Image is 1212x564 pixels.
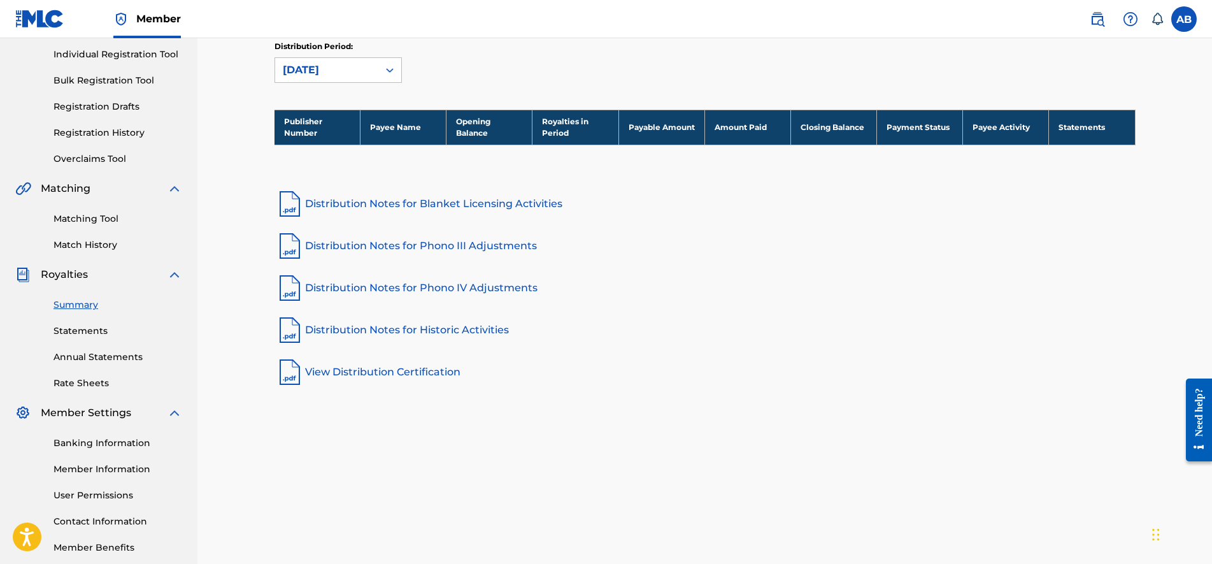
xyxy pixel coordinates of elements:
th: Amount Paid [704,110,790,145]
iframe: Chat Widget [1148,503,1212,564]
span: Matching [41,181,90,196]
a: Matching Tool [53,212,182,226]
iframe: Resource Center [1176,369,1212,472]
a: Registration Drafts [53,100,182,113]
p: Distribution Period: [274,41,402,52]
a: Member Information [53,463,182,476]
img: pdf [274,273,305,303]
img: MLC Logo [15,10,64,28]
img: pdf [274,231,305,261]
a: Statements [53,324,182,338]
th: Statements [1049,110,1135,145]
th: Payee Name [360,110,446,145]
th: Publisher Number [274,110,360,145]
a: Distribution Notes for Phono IV Adjustments [274,273,1136,303]
img: Matching [15,181,31,196]
a: Overclaims Tool [53,152,182,166]
span: Member [136,11,181,26]
img: pdf [274,189,305,219]
a: Public Search [1085,6,1110,32]
img: Royalties [15,267,31,282]
th: Opening Balance [446,110,532,145]
a: Distribution Notes for Blanket Licensing Activities [274,189,1136,219]
a: Annual Statements [53,351,182,364]
img: Top Rightsholder [113,11,129,27]
img: expand [167,181,182,196]
a: Contact Information [53,515,182,528]
a: Member Benefits [53,541,182,554]
a: Match History [53,238,182,252]
th: Payee Activity [963,110,1049,145]
a: User Permissions [53,489,182,502]
div: Notifications [1151,13,1164,25]
div: User Menu [1171,6,1197,32]
img: pdf [274,315,305,345]
div: [DATE] [283,62,371,78]
div: Help [1118,6,1143,32]
a: Individual Registration Tool [53,48,182,61]
a: Banking Information [53,437,182,450]
a: Distribution Notes for Phono III Adjustments [274,231,1136,261]
a: Summary [53,298,182,312]
th: Closing Balance [790,110,876,145]
span: Member Settings [41,405,131,421]
a: Rate Sheets [53,377,182,390]
div: Drag [1152,516,1160,554]
th: Payment Status [876,110,962,145]
a: Distribution Notes for Historic Activities [274,315,1136,345]
img: expand [167,405,182,421]
th: Payable Amount [618,110,704,145]
a: Bulk Registration Tool [53,74,182,87]
th: Royalties in Period [532,110,618,145]
img: pdf [274,357,305,387]
a: View Distribution Certification [274,357,1136,387]
span: Royalties [41,267,88,282]
img: search [1090,11,1105,27]
a: Registration History [53,126,182,140]
img: Member Settings [15,405,31,421]
img: help [1123,11,1138,27]
img: expand [167,267,182,282]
